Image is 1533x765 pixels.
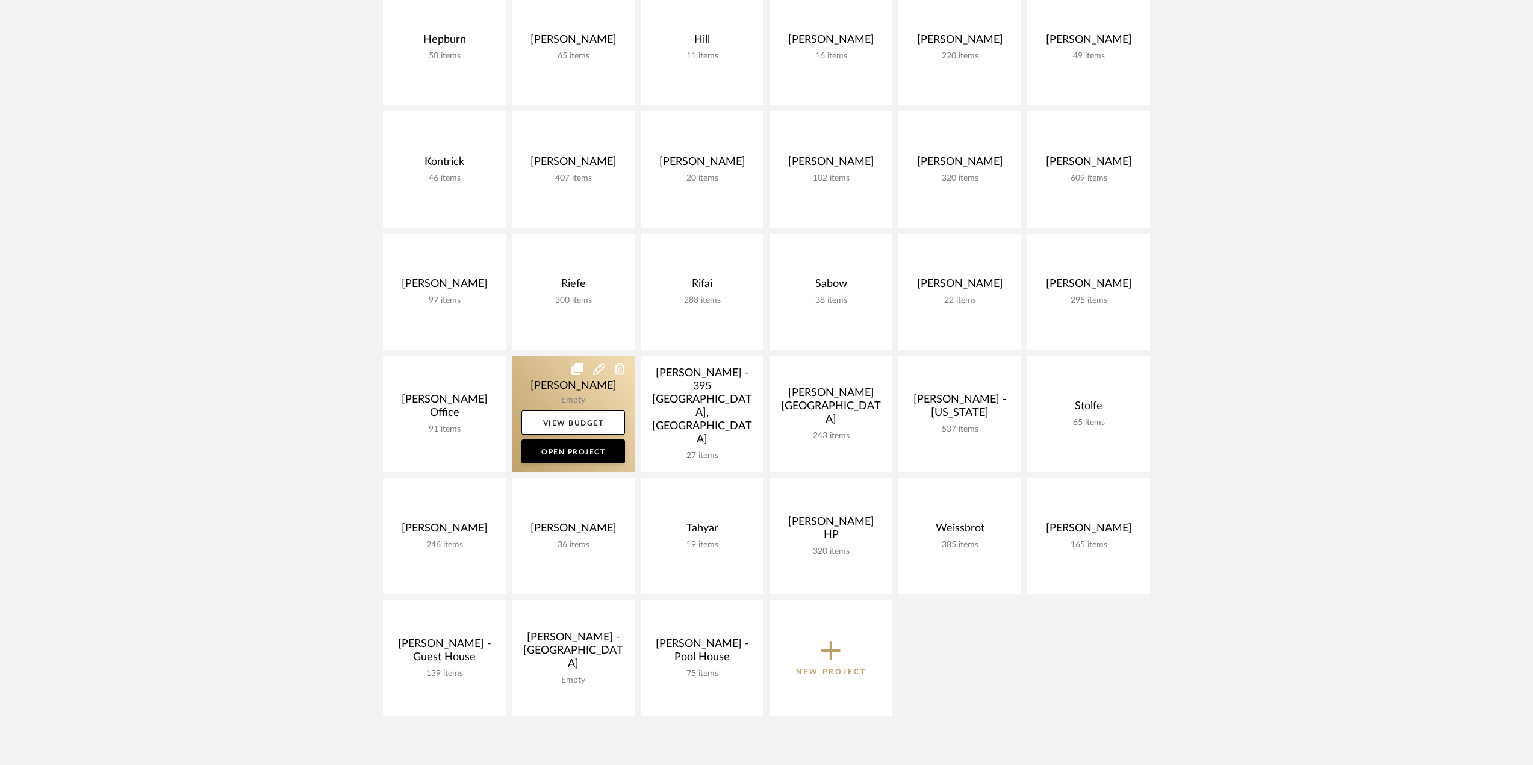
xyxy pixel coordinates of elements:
div: [PERSON_NAME] [908,155,1012,173]
a: View Budget [521,410,625,435]
div: Riefe [521,277,625,296]
div: 38 items [779,296,883,306]
div: 97 items [393,296,496,306]
div: [PERSON_NAME] [779,33,883,51]
div: [PERSON_NAME] HP [779,515,883,547]
div: 91 items [393,424,496,435]
div: 295 items [1037,296,1140,306]
div: 320 items [908,173,1012,184]
div: 19 items [650,540,754,550]
p: New Project [796,666,866,678]
div: Hepburn [393,33,496,51]
div: 288 items [650,296,754,306]
div: 65 items [1037,418,1140,428]
div: [PERSON_NAME] [650,155,754,173]
div: [PERSON_NAME][GEOGRAPHIC_DATA] [779,386,883,431]
div: Rifai [650,277,754,296]
div: [PERSON_NAME] [1037,155,1140,173]
div: 537 items [908,424,1012,435]
div: [PERSON_NAME] Office [393,393,496,424]
div: 46 items [393,173,496,184]
div: Tahyar [650,522,754,540]
div: 102 items [779,173,883,184]
div: 407 items [521,173,625,184]
div: 20 items [650,173,754,184]
div: 49 items [1037,51,1140,61]
div: [PERSON_NAME] [1037,33,1140,51]
div: [PERSON_NAME] - [US_STATE] [908,393,1012,424]
div: 11 items [650,51,754,61]
div: [PERSON_NAME] [779,155,883,173]
div: 609 items [1037,173,1140,184]
div: 27 items [650,451,754,461]
div: [PERSON_NAME] [521,155,625,173]
div: Empty [521,675,625,686]
div: 22 items [908,296,1012,306]
div: 300 items [521,296,625,306]
div: 220 items [908,51,1012,61]
div: 165 items [1037,540,1140,550]
div: Kontrick [393,155,496,173]
div: [PERSON_NAME] [521,33,625,51]
div: 243 items [779,431,883,441]
div: [PERSON_NAME] - 395 [GEOGRAPHIC_DATA], [GEOGRAPHIC_DATA] [650,367,754,451]
div: [PERSON_NAME] [393,522,496,540]
div: 50 items [393,51,496,61]
div: [PERSON_NAME] [1037,522,1140,540]
div: [PERSON_NAME] - Guest House [393,637,496,669]
div: Stolfe [1037,400,1140,418]
div: 75 items [650,669,754,679]
a: Open Project [521,439,625,463]
div: [PERSON_NAME] [908,277,1012,296]
div: Weissbrot [908,522,1012,540]
div: 320 items [779,547,883,557]
div: [PERSON_NAME] [521,522,625,540]
div: 36 items [521,540,625,550]
div: [PERSON_NAME] [908,33,1012,51]
div: [PERSON_NAME] [1037,277,1140,296]
div: 246 items [393,540,496,550]
div: 16 items [779,51,883,61]
div: Hill [650,33,754,51]
div: 139 items [393,669,496,679]
button: New Project [770,600,892,716]
div: 385 items [908,540,1012,550]
div: [PERSON_NAME] - [GEOGRAPHIC_DATA] [521,631,625,675]
div: [PERSON_NAME] [393,277,496,296]
div: 65 items [521,51,625,61]
div: [PERSON_NAME] - Pool House [650,637,754,669]
div: Sabow [779,277,883,296]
